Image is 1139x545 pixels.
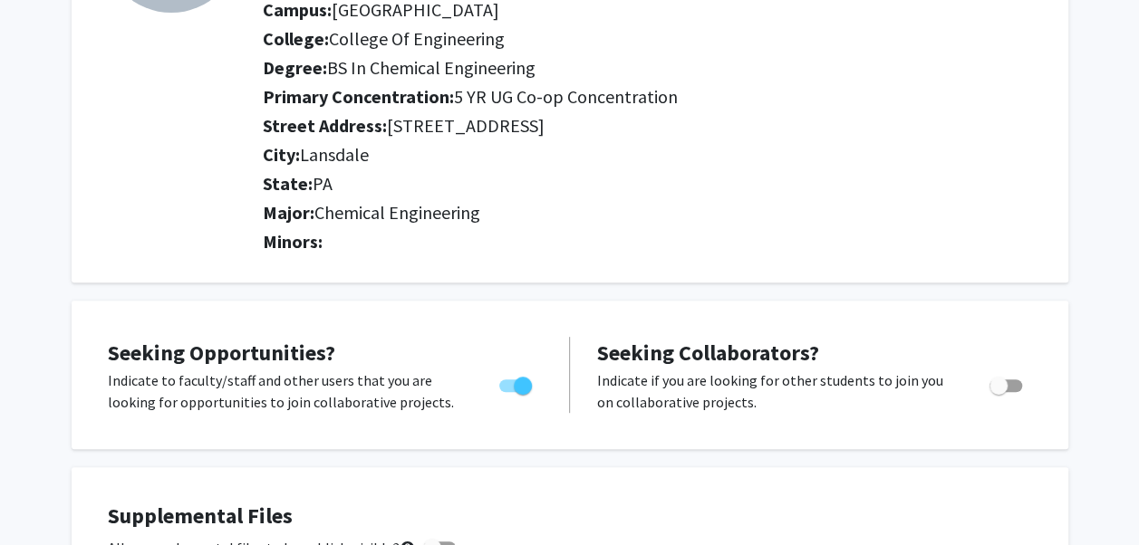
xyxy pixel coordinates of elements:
h2: Minors: [263,231,1036,253]
span: College Of Engineering [329,27,505,50]
div: Toggle [982,369,1032,397]
span: Seeking Opportunities? [108,339,335,367]
div: Toggle [492,369,542,397]
h2: Degree: [263,57,1036,79]
span: Seeking Collaborators? [597,339,819,367]
h2: State: [263,173,1036,195]
p: Indicate if you are looking for other students to join you on collaborative projects. [597,369,955,413]
p: Indicate to faculty/staff and other users that you are looking for opportunities to join collabor... [108,369,465,413]
iframe: Chat [14,464,77,531]
h2: Primary Concentration: [263,86,1036,108]
span: 5 YR UG Co-op Concentration [454,85,678,108]
span: Chemical Engineering [314,201,480,224]
span: Lansdale [300,143,369,166]
span: [STREET_ADDRESS] [387,114,545,137]
h2: Major: [263,202,1036,224]
h2: College: [263,28,1036,50]
h2: Street Address: [263,115,1036,137]
h4: Supplemental Files [108,503,1032,530]
span: PA [313,172,333,195]
span: BS In Chemical Engineering [327,56,536,79]
h2: City: [263,144,1036,166]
